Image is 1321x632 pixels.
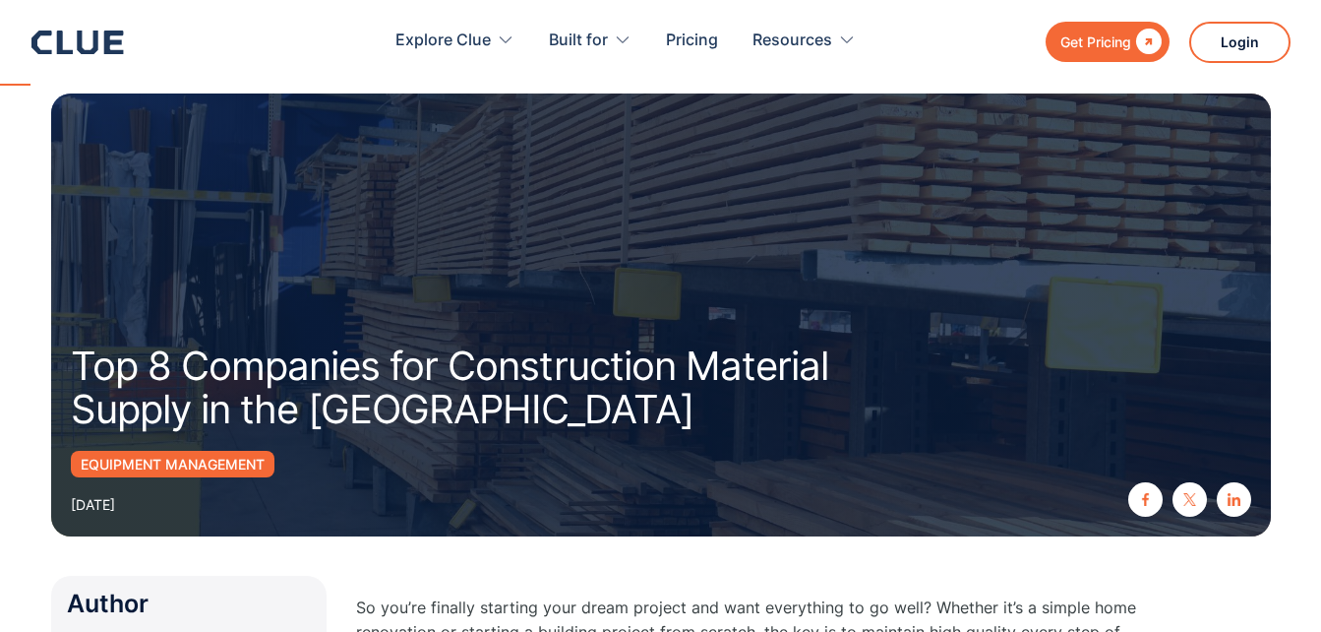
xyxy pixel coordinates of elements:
div: Explore Clue [395,10,491,72]
div:  [1131,30,1162,54]
a: Pricing [666,10,718,72]
div: Explore Clue [395,10,514,72]
h1: Top 8 Companies for Construction Material Supply in the [GEOGRAPHIC_DATA] [71,345,897,431]
a: Get Pricing [1046,22,1170,62]
img: twitter X icon [1183,493,1196,506]
div: Built for [549,10,608,72]
a: Login [1189,22,1291,63]
div: Get Pricing [1060,30,1131,54]
div: Resources [752,10,832,72]
div: Resources [752,10,856,72]
img: facebook icon [1139,493,1152,506]
img: linkedin icon [1228,493,1240,506]
div: Author [67,592,311,616]
a: Equipment Management [71,451,274,477]
div: [DATE] [71,492,115,517]
div: Built for [549,10,631,72]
